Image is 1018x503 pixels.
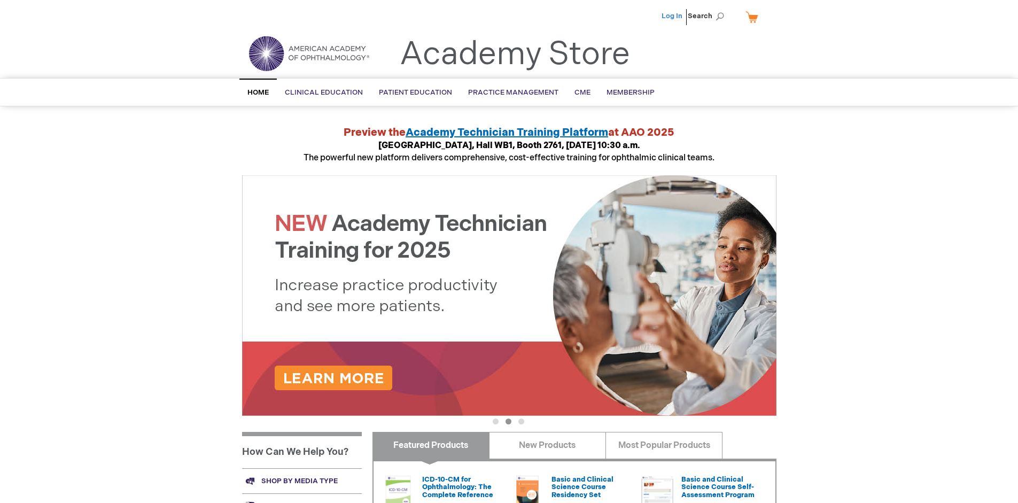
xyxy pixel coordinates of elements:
[285,88,363,97] span: Clinical Education
[681,475,755,499] a: Basic and Clinical Science Course Self-Assessment Program
[372,432,489,459] a: Featured Products
[518,419,524,424] button: 3 of 3
[574,88,590,97] span: CME
[605,432,722,459] a: Most Popular Products
[344,126,674,139] strong: Preview the at AAO 2025
[493,419,499,424] button: 1 of 3
[242,468,362,493] a: Shop by media type
[379,88,452,97] span: Patient Education
[489,432,606,459] a: New Products
[247,88,269,97] span: Home
[688,5,728,27] span: Search
[242,432,362,468] h1: How Can We Help You?
[400,35,630,74] a: Academy Store
[378,141,640,151] strong: [GEOGRAPHIC_DATA], Hall WB1, Booth 2761, [DATE] 10:30 a.m.
[551,475,613,499] a: Basic and Clinical Science Course Residency Set
[662,12,682,20] a: Log In
[607,88,655,97] span: Membership
[406,126,608,139] a: Academy Technician Training Platform
[304,141,714,163] span: The powerful new platform delivers comprehensive, cost-effective training for ophthalmic clinical...
[422,475,493,499] a: ICD-10-CM for Ophthalmology: The Complete Reference
[506,419,511,424] button: 2 of 3
[468,88,558,97] span: Practice Management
